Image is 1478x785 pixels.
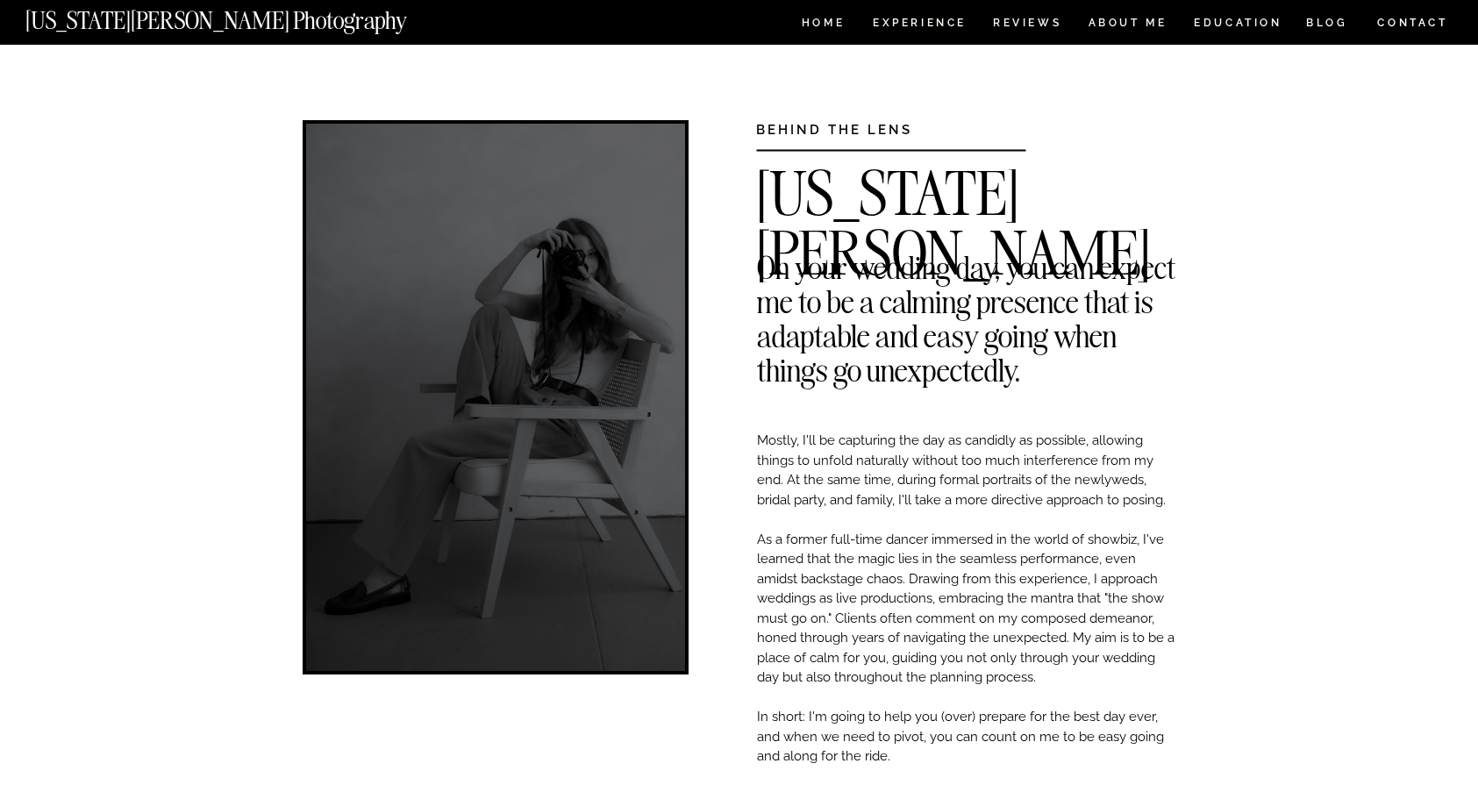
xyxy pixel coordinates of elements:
a: Experience [873,18,965,32]
h2: On your wedding day, you can expect me to be a calming presence that is adaptable and easy going ... [757,250,1176,276]
a: HOME [798,18,848,32]
a: EDUCATION [1192,18,1284,32]
a: CONTACT [1376,13,1449,32]
a: ABOUT ME [1088,18,1167,32]
a: BLOG [1306,18,1348,32]
a: [US_STATE][PERSON_NAME] Photography [25,9,466,24]
a: REVIEWS [993,18,1059,32]
h2: [US_STATE][PERSON_NAME] [756,164,1176,190]
h3: BEHIND THE LENS [756,120,971,133]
